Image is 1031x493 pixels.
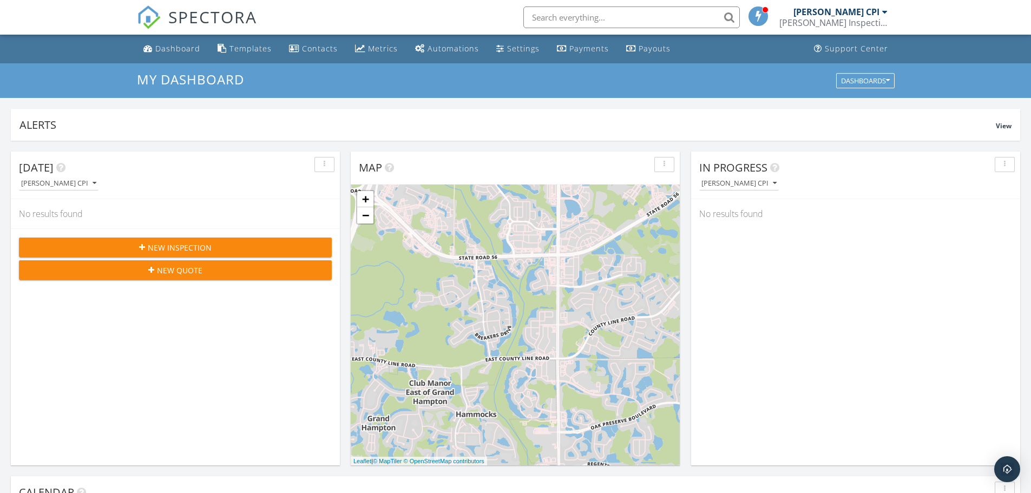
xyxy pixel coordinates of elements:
span: New Inspection [148,242,212,253]
a: Settings [492,39,544,59]
a: Automations (Basic) [411,39,483,59]
span: In Progress [699,160,767,175]
a: Payouts [622,39,675,59]
div: Payouts [639,43,671,54]
div: No results found [691,199,1020,228]
div: | [351,457,487,466]
div: Metrics [368,43,398,54]
div: Payments [569,43,609,54]
a: Support Center [810,39,892,59]
div: [PERSON_NAME] CPI [701,180,777,187]
span: [DATE] [19,160,54,175]
a: SPECTORA [137,15,257,37]
div: [PERSON_NAME] CPI [21,180,96,187]
a: Contacts [285,39,342,59]
div: Dashboard [155,43,200,54]
a: Metrics [351,39,402,59]
div: Open Intercom Messenger [994,456,1020,482]
span: Map [359,160,382,175]
div: Automations [428,43,479,54]
span: New Quote [157,265,202,276]
span: SPECTORA [168,5,257,28]
button: [PERSON_NAME] CPI [699,176,779,191]
a: Payments [553,39,613,59]
span: View [996,121,1012,130]
button: [PERSON_NAME] CPI [19,176,98,191]
img: The Best Home Inspection Software - Spectora [137,5,161,29]
div: Contacts [302,43,338,54]
button: New Inspection [19,238,332,257]
button: Dashboards [836,73,895,88]
input: Search everything... [523,6,740,28]
div: Templates [229,43,272,54]
a: © MapTiler [373,458,402,464]
div: Support Center [825,43,888,54]
div: Dashboards [841,77,890,84]
a: Dashboard [139,39,205,59]
a: Zoom in [357,191,373,207]
span: My Dashboard [137,70,244,88]
div: Alerts [19,117,996,132]
a: © OpenStreetMap contributors [404,458,484,464]
a: Templates [213,39,276,59]
div: Settings [507,43,540,54]
div: [PERSON_NAME] CPI [793,6,879,17]
a: Leaflet [353,458,371,464]
a: Zoom out [357,207,373,224]
div: Silva Inspection Services LLC [779,17,888,28]
div: No results found [11,199,340,228]
button: New Quote [19,260,332,280]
